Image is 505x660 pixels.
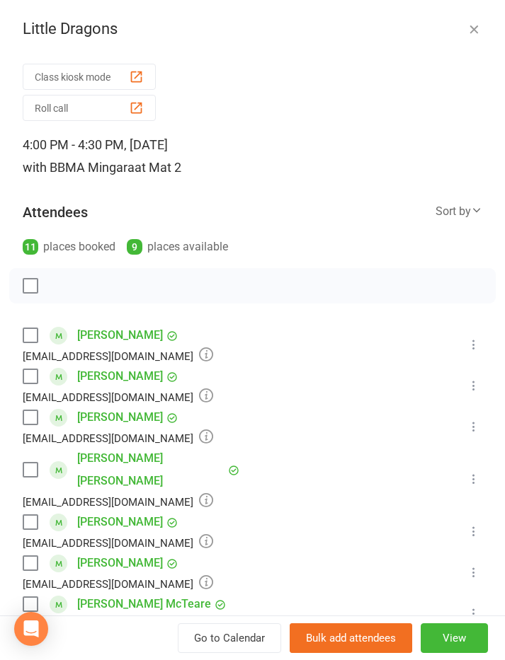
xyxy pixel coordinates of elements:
[23,160,135,175] span: with BBMA Mingara
[23,239,38,255] div: 11
[23,347,213,365] div: [EMAIL_ADDRESS][DOMAIN_NAME]
[23,429,213,447] div: [EMAIL_ADDRESS][DOMAIN_NAME]
[127,237,228,257] div: places available
[135,160,181,175] span: at Mat 2
[23,134,482,179] div: 4:00 PM - 4:30 PM, [DATE]
[23,237,115,257] div: places booked
[23,202,88,222] div: Attendees
[23,388,213,406] div: [EMAIL_ADDRESS][DOMAIN_NAME]
[14,612,48,646] div: Open Intercom Messenger
[290,623,412,653] button: Bulk add attendees
[436,202,482,221] div: Sort by
[23,574,213,593] div: [EMAIL_ADDRESS][DOMAIN_NAME]
[127,239,142,255] div: 9
[421,623,488,653] button: View
[23,533,213,552] div: [EMAIL_ADDRESS][DOMAIN_NAME]
[77,511,163,533] a: [PERSON_NAME]
[77,593,211,615] a: [PERSON_NAME] McTeare
[23,64,156,90] button: Class kiosk mode
[77,552,163,574] a: [PERSON_NAME]
[23,95,156,121] button: Roll call
[23,492,213,511] div: [EMAIL_ADDRESS][DOMAIN_NAME]
[77,365,163,388] a: [PERSON_NAME]
[77,324,163,347] a: [PERSON_NAME]
[77,447,225,492] a: [PERSON_NAME] [PERSON_NAME]
[77,406,163,429] a: [PERSON_NAME]
[178,623,281,653] a: Go to Calendar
